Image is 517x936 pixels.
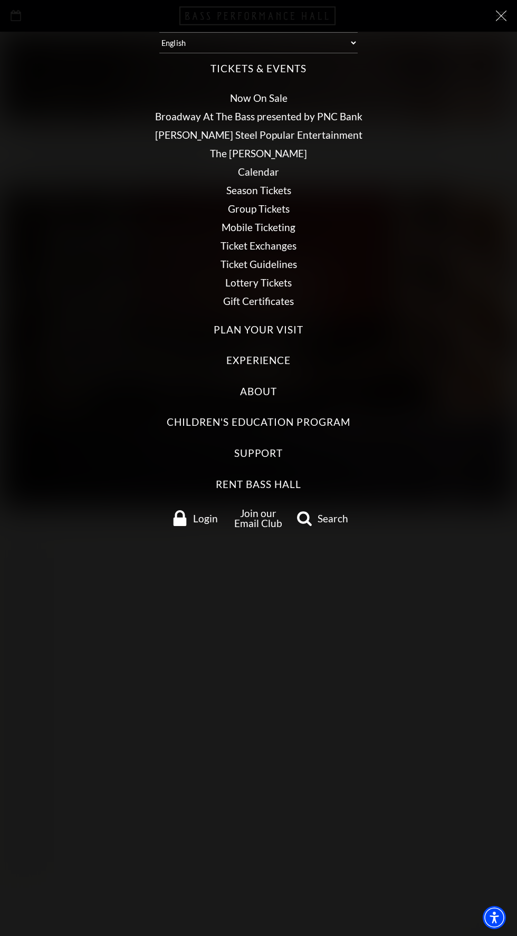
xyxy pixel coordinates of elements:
label: Experience [226,354,291,368]
a: Ticket Exchanges [221,240,296,252]
span: Login [193,513,218,523]
label: Rent Bass Hall [216,477,301,492]
span: Search [318,513,348,523]
a: search [291,510,353,526]
a: Broadway At The Bass presented by PNC Bank [155,110,362,122]
select: Select: [159,32,358,53]
label: Children's Education Program [167,415,350,429]
label: About [240,385,277,399]
label: Support [234,446,283,461]
a: Mobile Ticketing [222,221,295,233]
a: Ticket Guidelines [221,258,297,270]
label: Tickets & Events [210,62,306,76]
a: Login [164,510,226,526]
a: Lottery Tickets [225,276,292,289]
a: Calendar [238,166,279,178]
a: Now On Sale [230,92,288,104]
a: [PERSON_NAME] Steel Popular Entertainment [155,129,362,141]
a: Gift Certificates [223,295,294,307]
a: Group Tickets [228,203,290,215]
a: Season Tickets [226,184,291,196]
a: The [PERSON_NAME] [210,147,307,159]
div: Accessibility Menu [483,906,506,929]
a: Join our Email Club [234,507,282,529]
label: Plan Your Visit [214,323,303,337]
